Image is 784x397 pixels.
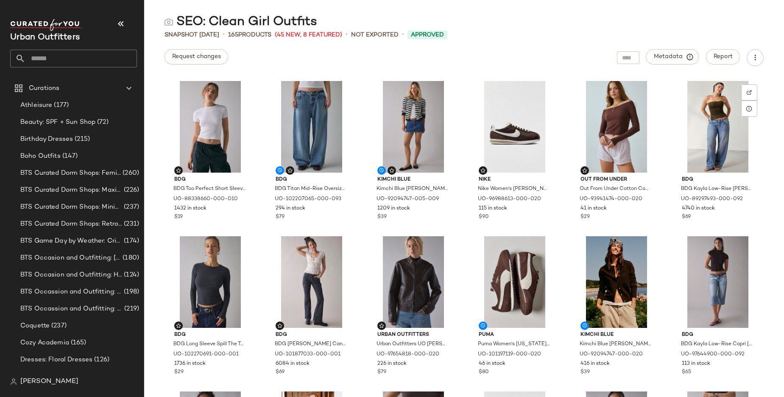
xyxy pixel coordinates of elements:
span: BDG [174,331,246,339]
span: BTS Curated Dorm Shops: Retro+ Boho [20,219,122,229]
span: $39 [377,213,387,221]
span: BDG Kayla Low-Rise Capri [PERSON_NAME] in [GEOGRAPHIC_DATA] Summer, Women's at Urban Outfitters [681,341,753,348]
span: UO-88338660-000-010 [173,196,238,203]
span: (177) [52,101,69,110]
img: 101197119_020_b [472,236,558,328]
span: UO-92094747-000-020 [580,351,643,358]
span: $69 [276,369,285,376]
span: $79 [377,369,386,376]
img: svg%3e [747,90,752,95]
span: Not Exported [351,31,399,39]
img: svg%3e [176,168,181,173]
span: $29 [174,369,184,376]
span: Snapshot [DATE] [165,31,219,39]
span: Boho Outfits [20,151,61,161]
span: (215) [73,134,90,144]
span: 6084 in stock [276,360,310,368]
img: svg%3e [389,168,394,173]
span: 226 in stock [377,360,407,368]
span: BTS Curated Dorm Shops: Feminine [20,168,121,178]
span: (180) [121,253,139,263]
img: 92094747_009_b [371,81,456,173]
span: BDG [276,176,348,184]
span: 41 in stock [580,205,607,212]
img: 88338660_010_b [167,81,253,173]
span: (237) [50,321,67,331]
span: BTS Game Day by Weather: Crisp & Cozy [20,236,122,246]
span: $65 [682,369,691,376]
span: (72) [95,117,109,127]
span: (126) [92,355,109,365]
img: svg%3e [582,168,587,173]
img: 102207065_093_b [269,81,354,173]
span: Puma Women's [US_STATE] Suede Sneaker in Brown, Women's at Urban Outfitters [478,341,550,348]
img: svg%3e [379,323,384,328]
span: $19 [174,213,183,221]
img: 97654818_020_b [371,236,456,328]
img: 92094747_020_b [574,236,659,328]
span: (260) [121,168,139,178]
span: Puma [479,331,551,339]
span: $90 [479,213,489,221]
span: 1736 in stock [174,360,206,368]
img: svg%3e [287,168,293,173]
img: 102270691_001_b [167,236,253,328]
span: Metadata [653,53,692,61]
img: 89297493_092_b [675,81,761,173]
span: 115 in stock [479,205,507,212]
span: BTS Curated Dorm Shops: Minimalist [20,202,122,212]
span: 4740 in stock [682,205,715,212]
span: Kimchi Blue [580,331,653,339]
span: 416 in stock [580,360,610,368]
img: svg%3e [165,18,173,26]
span: (219) [123,304,139,314]
span: Dresses: Printed Dresses [20,372,97,382]
span: UO-102270691-000-001 [173,351,239,358]
span: $79 [276,213,285,221]
img: svg%3e [176,323,181,328]
span: BTS Occassion and Outfitting: Campus Lounge [20,287,122,297]
span: $80 [479,369,489,376]
span: Request changes [172,53,221,60]
span: Report [713,53,733,60]
span: 1209 in stock [377,205,410,212]
span: UO-92094747-005-009 [377,196,439,203]
span: BDG [682,176,754,184]
span: BTS Occasion and Outfitting: [PERSON_NAME] to Party [20,253,121,263]
span: (198) [122,287,139,297]
span: Cozy Academia [20,338,69,348]
span: BDG [174,176,246,184]
span: BDG [276,331,348,339]
span: (237) [122,202,139,212]
span: Kimchi Blue [PERSON_NAME] in Brown, Women's at Urban Outfitters [580,341,652,348]
span: • [346,30,348,40]
img: svg%3e [480,168,485,173]
img: 93941474_020_b [574,81,659,173]
span: Out From Under Cotton Compression Boatneck Long Sleeve Top in Brown, Women's at Urban Outfitters [580,185,652,193]
span: (147) [61,151,78,161]
span: • [223,30,225,40]
img: 97644900_092_b [675,236,761,328]
span: UO-96988613-000-020 [478,196,541,203]
span: (231) [122,219,139,229]
span: Beauty: SPF + Sun Shop [20,117,95,127]
div: SEO: Clean Girl Outfits [165,14,317,31]
span: Athleisure [20,101,52,110]
span: BTS Curated Dorm Shops: Maximalist [20,185,122,195]
span: $39 [580,369,590,376]
span: UO-93941474-000-020 [580,196,642,203]
span: BDG Kayla Low-Rise [PERSON_NAME] in [PERSON_NAME], Women's at Urban Outfitters [681,185,753,193]
span: Urban Outfitters [377,331,449,339]
span: Current Company Name [10,33,80,42]
span: BTS Occassion and Outfitting: First Day Fits [20,304,123,314]
span: Dresses: Floral Dresses [20,355,92,365]
span: UO-101877033-000-001 [275,351,340,358]
span: Urban Outfitters UO [PERSON_NAME] Faux Leather Oversized Moto Jacket in Brown, Women's at Urban O... [377,341,449,348]
img: 96988613_020_b [472,81,558,173]
span: (174) [122,236,139,246]
span: BTS Occasion and Outfitting: Homecoming Dresses [20,270,122,280]
span: 294 in stock [276,205,305,212]
button: Request changes [165,49,228,64]
span: (99) [97,372,111,382]
span: Kimchi Blue [PERSON_NAME] Printed Cardigan in Black/White Stripe, Women's at Urban Outfitters [377,185,449,193]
